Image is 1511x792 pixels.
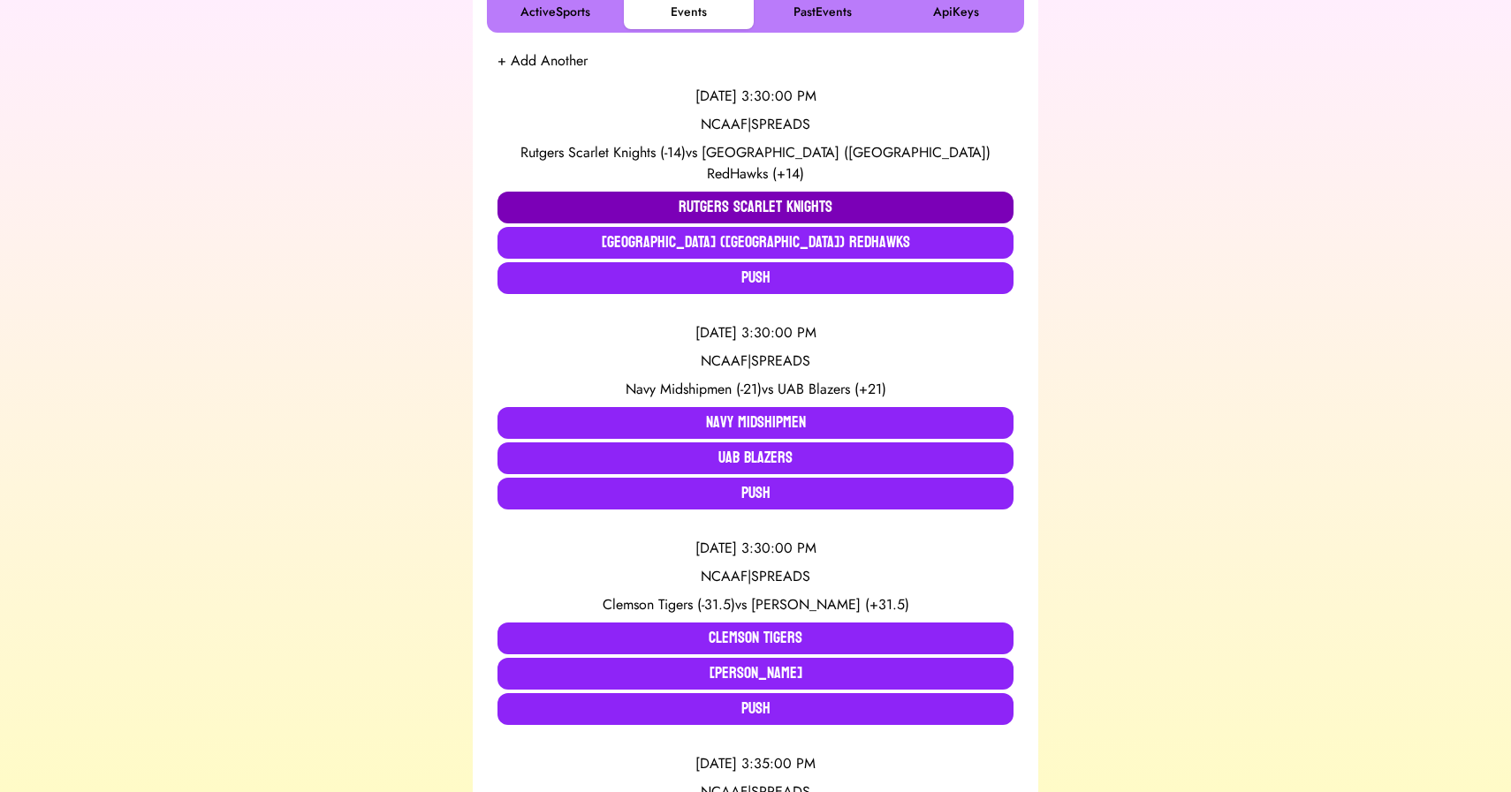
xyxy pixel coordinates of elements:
div: [DATE] 3:30:00 PM [497,538,1014,559]
div: NCAAF | SPREADS [497,566,1014,587]
button: Push [497,262,1014,294]
button: UAB Blazers [497,442,1014,474]
span: Rutgers Scarlet Knights (-14) [520,142,686,162]
button: Navy Midshipmen [497,407,1014,439]
button: + Add Another [497,50,588,72]
button: Push [497,478,1014,509]
div: NCAAF | SPREADS [497,351,1014,372]
button: Clemson Tigers [497,622,1014,654]
span: UAB Blazers (+21) [778,379,886,399]
div: vs [497,379,1014,400]
div: [DATE] 3:35:00 PM [497,753,1014,774]
button: [PERSON_NAME] [497,658,1014,690]
div: [DATE] 3:30:00 PM [497,322,1014,343]
span: Clemson Tigers (-31.5) [603,594,735,615]
div: NCAAF | SPREADS [497,114,1014,135]
div: [DATE] 3:30:00 PM [497,86,1014,107]
div: vs [497,142,1014,185]
span: [PERSON_NAME] (+31.5) [751,594,909,615]
button: Push [497,693,1014,725]
span: [GEOGRAPHIC_DATA] ([GEOGRAPHIC_DATA]) RedHawks (+14) [702,142,991,184]
button: [GEOGRAPHIC_DATA] ([GEOGRAPHIC_DATA]) RedHawks [497,227,1014,259]
button: Rutgers Scarlet Knights [497,192,1014,223]
div: vs [497,594,1014,615]
span: Navy Midshipmen (-21) [626,379,762,399]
